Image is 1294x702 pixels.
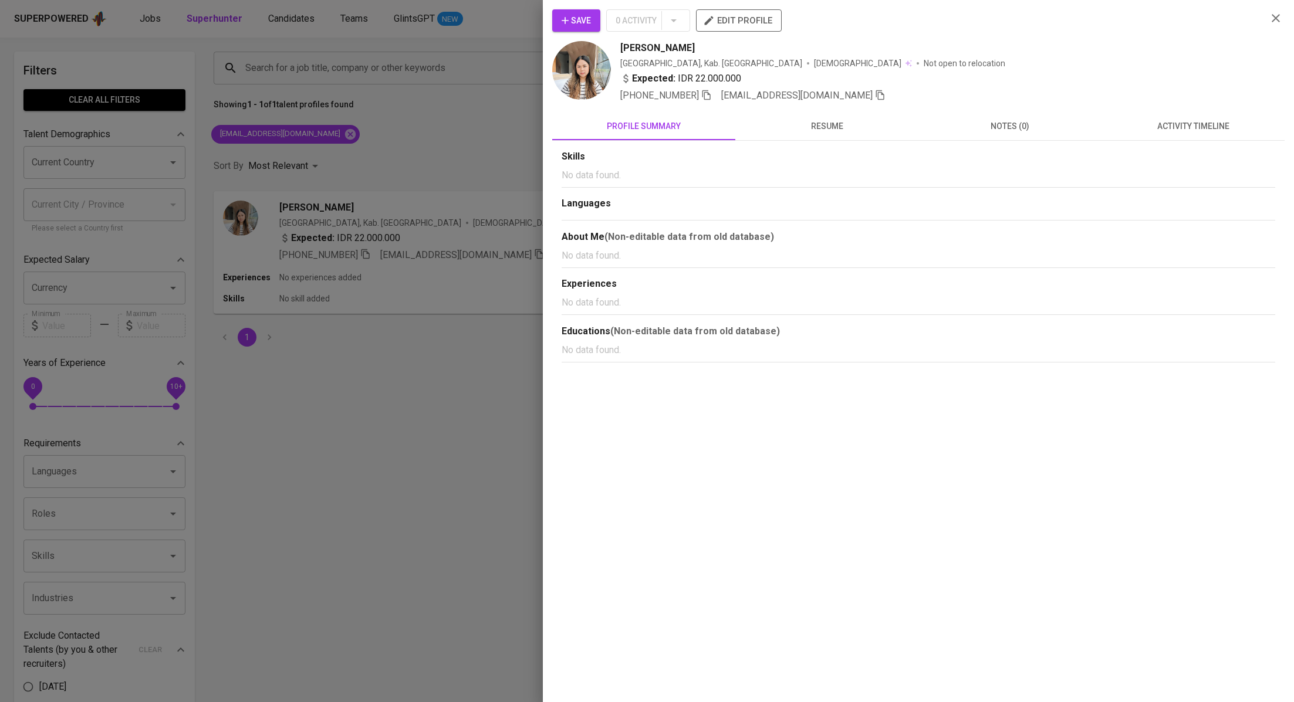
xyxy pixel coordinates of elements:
button: Save [552,9,600,32]
span: profile summary [559,119,728,134]
b: (Non-editable data from old database) [610,325,780,337]
div: Experiences [562,277,1275,291]
img: 0c55c527eea9315a7b14c6c35eb2d954.png [552,41,611,100]
span: activity timeline [1109,119,1278,134]
span: [PERSON_NAME] [620,41,695,55]
a: edit profile [696,15,782,25]
div: IDR 22.000.000 [620,72,741,86]
span: [EMAIL_ADDRESS][DOMAIN_NAME] [721,90,873,101]
div: Languages [562,197,1275,211]
p: No data found. [562,296,1275,310]
span: edit profile [705,13,772,28]
div: About Me [562,230,1275,244]
span: [DEMOGRAPHIC_DATA] [814,57,903,69]
div: [GEOGRAPHIC_DATA], Kab. [GEOGRAPHIC_DATA] [620,57,802,69]
b: Expected: [632,72,675,86]
span: Save [562,13,591,28]
div: Educations [562,324,1275,338]
span: notes (0) [925,119,1094,134]
button: edit profile [696,9,782,32]
p: No data found. [562,343,1275,357]
div: Skills [562,150,1275,164]
p: No data found. [562,168,1275,182]
p: Not open to relocation [924,57,1005,69]
p: No data found. [562,249,1275,263]
span: resume [742,119,911,134]
span: [PHONE_NUMBER] [620,90,699,101]
b: (Non-editable data from old database) [604,231,774,242]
